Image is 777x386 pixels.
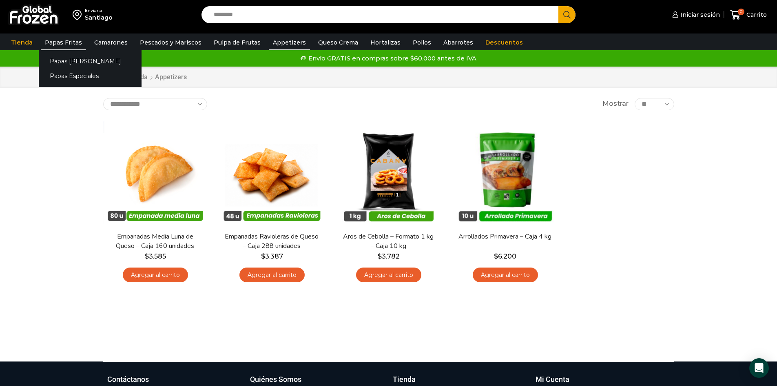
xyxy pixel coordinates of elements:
[261,252,283,260] bdi: 3.387
[458,232,552,241] a: Arrollados Primavera – Caja 4 kg
[239,268,305,283] a: Agregar al carrito: “Empanadas Ravioleras de Queso - Caja 288 unidades”
[90,35,132,50] a: Camarones
[107,374,149,385] h3: Contáctanos
[225,232,319,251] a: Empanadas Ravioleras de Queso – Caja 288 unidades
[409,35,435,50] a: Pollos
[103,98,207,110] select: Pedido de la tienda
[670,7,720,23] a: Iniciar sesión
[473,268,538,283] a: Agregar al carrito: “Arrollados Primavera - Caja 4 kg”
[145,252,149,260] span: $
[678,11,720,19] span: Iniciar sesión
[108,232,202,251] a: Empanadas Media Luna de Queso – Caja 160 unidades
[356,268,421,283] a: Agregar al carrito: “Aros de Cebolla - Formato 1 kg - Caja 10 kg”
[494,252,516,260] bdi: 6.200
[536,374,569,385] h3: Mi Cuenta
[155,73,187,81] h1: Appetizers
[378,252,382,260] span: $
[7,35,37,50] a: Tienda
[314,35,362,50] a: Queso Crema
[39,54,142,69] a: Papas [PERSON_NAME]
[341,232,435,251] a: Aros de Cebolla – Formato 1 kg – Caja 10 kg
[85,8,113,13] div: Enviar a
[439,35,477,50] a: Abarrotes
[602,99,629,109] span: Mostrar
[558,6,576,23] button: Search button
[250,374,301,385] h3: Quiénes Somos
[85,13,113,22] div: Santiago
[393,374,416,385] h3: Tienda
[123,268,188,283] a: Agregar al carrito: “Empanadas Media Luna de Queso - Caja 160 unidades”
[728,5,769,25] a: 0 Carrito
[73,8,85,22] img: address-field-icon.svg
[378,252,400,260] bdi: 3.782
[738,9,744,15] span: 0
[749,358,769,378] div: Open Intercom Messenger
[39,69,142,84] a: Papas Especiales
[136,35,206,50] a: Pescados y Mariscos
[744,11,767,19] span: Carrito
[366,35,405,50] a: Hortalizas
[261,252,265,260] span: $
[269,35,310,50] a: Appetizers
[41,35,86,50] a: Papas Fritas
[103,73,187,82] nav: Breadcrumb
[481,35,527,50] a: Descuentos
[494,252,498,260] span: $
[145,252,166,260] bdi: 3.585
[210,35,265,50] a: Pulpa de Frutas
